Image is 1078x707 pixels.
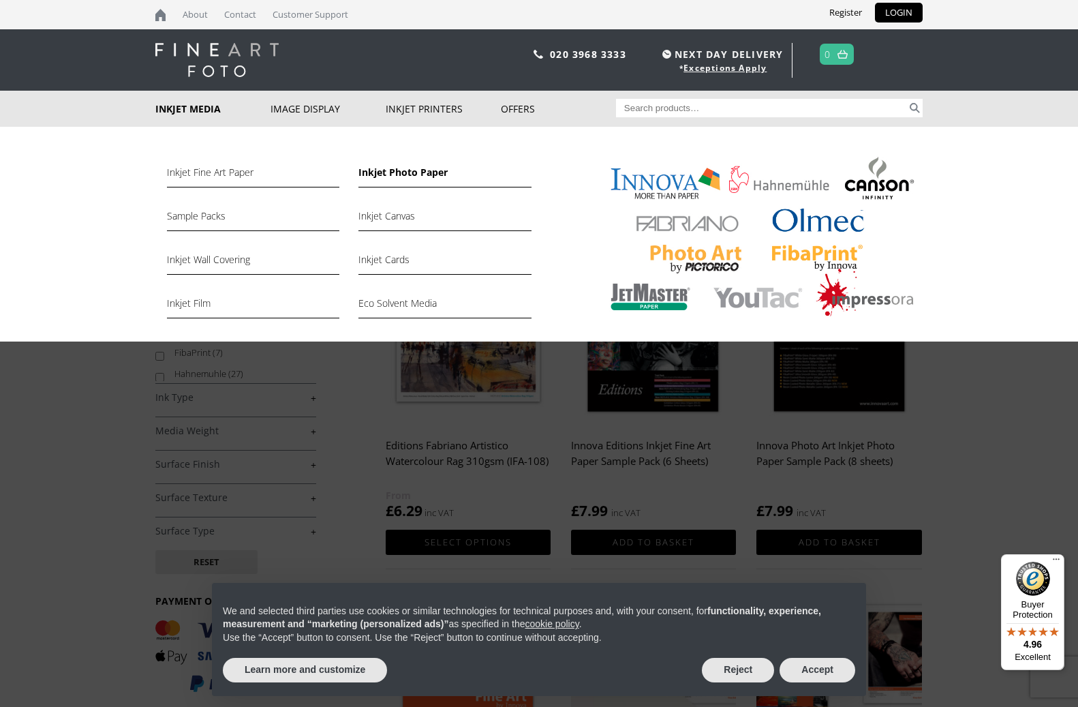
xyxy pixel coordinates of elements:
button: Reject [702,658,774,682]
a: Register [819,3,872,22]
a: Offers [501,91,616,127]
button: Menu [1048,554,1064,571]
a: Inkjet Media [155,91,271,127]
a: Inkjet Wall Covering [167,252,339,275]
a: Inkjet Fine Art Paper [167,164,339,187]
input: Search products… [616,99,908,117]
img: Trusted Shops Trustmark [1016,562,1050,596]
a: Exceptions Apply [683,62,767,74]
a: Image Display [271,91,386,127]
img: phone.svg [534,50,543,59]
button: Trusted Shops TrustmarkBuyer Protection4.96Excellent [1001,554,1064,670]
img: basket.svg [837,50,848,59]
p: Use the “Accept” button to consent. Use the “Reject” button to continue without accepting. [223,631,855,645]
p: We and selected third parties use cookies or similar technologies for technical purposes and, wit... [223,605,855,631]
a: Inkjet Film [167,295,339,318]
p: Buyer Protection [1001,599,1064,620]
img: time.svg [662,50,671,59]
a: Inkjet Photo Paper [358,164,531,187]
a: Sample Packs [167,208,339,231]
a: Inkjet Printers [386,91,501,127]
img: Inkjet-Media_brands-from-fine-art-foto-3.jpg [594,154,923,325]
p: Excellent [1001,652,1064,663]
a: 020 3968 3333 [550,48,626,61]
a: Inkjet Canvas [358,208,531,231]
button: Accept [780,658,855,682]
a: Inkjet Cards [358,252,531,275]
div: Notice [201,572,877,707]
a: Eco Solvent Media [358,295,531,318]
button: Search [907,99,923,117]
a: 0 [825,44,831,64]
span: NEXT DAY DELIVERY [659,46,783,62]
a: LOGIN [875,3,923,22]
button: Learn more and customize [223,658,387,682]
img: logo-white.svg [155,43,279,77]
strong: functionality, experience, measurement and “marketing (personalized ads)” [223,605,821,630]
a: cookie policy [525,618,579,629]
span: 4.96 [1023,639,1042,650]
